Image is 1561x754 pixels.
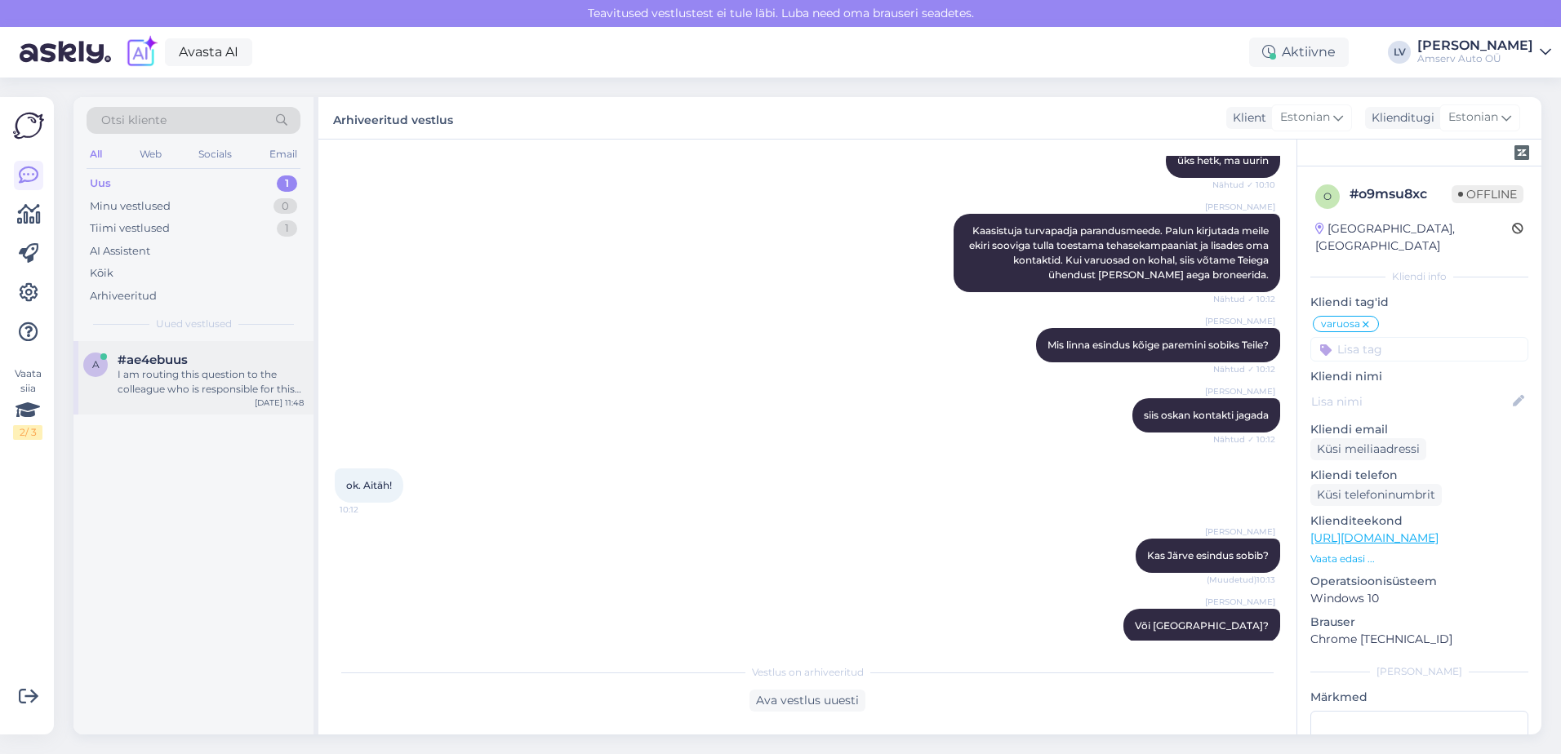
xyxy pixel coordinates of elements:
span: Nähtud ✓ 10:12 [1213,363,1275,375]
div: Klienditugi [1365,109,1434,126]
span: [PERSON_NAME] [1205,385,1275,397]
div: 1 [277,220,297,237]
div: # o9msu8xc [1350,184,1452,204]
img: explore-ai [124,35,158,69]
div: 1 [277,175,297,192]
div: [PERSON_NAME] [1417,39,1533,52]
p: Windows 10 [1310,590,1528,607]
p: Brauser [1310,614,1528,631]
a: [PERSON_NAME]Amserv Auto OÜ [1417,39,1551,65]
p: Kliendi telefon [1310,467,1528,484]
div: Klient [1226,109,1266,126]
div: Uus [90,175,111,192]
div: 0 [274,198,297,215]
div: LV [1388,41,1411,64]
span: Nähtud ✓ 10:12 [1213,433,1275,446]
span: Vestlus on arhiveeritud [752,665,864,680]
label: Arhiveeritud vestlus [333,107,453,129]
span: [PERSON_NAME] [1205,596,1275,608]
div: Aktiivne [1249,38,1349,67]
span: 10:12 [340,503,401,516]
a: [URL][DOMAIN_NAME] [1310,530,1439,545]
div: Minu vestlused [90,198,171,215]
span: Mis linna esindus kõige paremini sobiks Teile? [1047,339,1269,351]
p: Märkmed [1310,689,1528,706]
span: Või [GEOGRAPHIC_DATA]? [1135,619,1269,632]
div: Arhiveeritud [90,288,157,304]
span: [PERSON_NAME] [1205,315,1275,327]
span: #ae4ebuus [118,353,188,367]
span: a [92,358,100,370]
div: Amserv Auto OÜ [1417,52,1533,65]
img: Askly Logo [13,110,44,141]
span: (Muudetud) 10:13 [1207,574,1275,586]
span: Nähtud ✓ 10:10 [1212,179,1275,191]
div: All [87,144,105,165]
span: ok. Aitäh! [346,479,392,491]
p: Vaata edasi ... [1310,552,1528,566]
input: Lisa tag [1310,337,1528,361]
p: Kliendi nimi [1310,368,1528,385]
span: Otsi kliente [101,112,167,129]
p: Chrome [TECHNICAL_ID] [1310,631,1528,648]
p: Operatsioonisüsteem [1310,573,1528,590]
div: Socials [195,144,235,165]
div: Kõik [90,265,113,282]
span: o [1323,190,1332,202]
p: Kliendi email [1310,421,1528,438]
span: varuosa [1321,319,1360,329]
div: AI Assistent [90,243,150,259]
span: üks hetk, ma uurin [1177,154,1269,166]
div: Tiimi vestlused [90,220,170,237]
span: Kaasistuja turvapadja parandusmeede. Palun kirjutada meile ekiri sooviga tulla toestama tehasekam... [969,224,1271,281]
div: I am routing this question to the colleague who is responsible for this topic. The reply might ta... [118,367,304,397]
img: zendesk [1514,145,1529,160]
span: Nähtud ✓ 10:12 [1213,293,1275,305]
div: [GEOGRAPHIC_DATA], [GEOGRAPHIC_DATA] [1315,220,1512,255]
div: Vaata siia [13,366,42,440]
span: [PERSON_NAME] [1205,526,1275,538]
div: Ava vestlus uuesti [749,690,865,712]
span: Estonian [1280,109,1330,126]
div: 2 / 3 [13,425,42,440]
input: Lisa nimi [1311,393,1510,410]
div: Küsi meiliaadressi [1310,438,1426,460]
div: Küsi telefoninumbrit [1310,484,1442,506]
span: Uued vestlused [156,317,232,331]
span: siis oskan kontakti jagada [1144,409,1269,421]
a: Avasta AI [165,38,252,66]
span: Offline [1452,185,1523,203]
p: Kliendi tag'id [1310,294,1528,311]
div: [DATE] 11:48 [255,397,304,409]
div: [PERSON_NAME] [1310,664,1528,679]
div: Kliendi info [1310,269,1528,284]
span: Kas Järve esindus sobib? [1147,549,1269,561]
span: Estonian [1448,109,1498,126]
p: Klienditeekond [1310,512,1528,530]
span: [PERSON_NAME] [1205,201,1275,213]
div: Email [266,144,300,165]
div: Web [136,144,165,165]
